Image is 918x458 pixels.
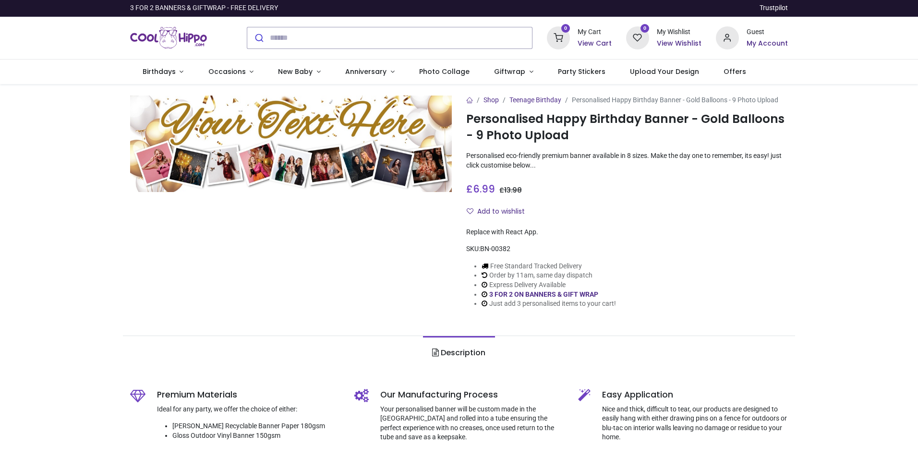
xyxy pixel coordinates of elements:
[196,60,266,84] a: Occasions
[266,60,333,84] a: New Baby
[157,405,340,414] p: Ideal for any party, we offer the choice of either:
[466,111,788,144] h1: Personalised Happy Birthday Banner - Gold Balloons - 9 Photo Upload
[657,27,701,37] div: My Wishlist
[278,67,313,76] span: New Baby
[172,431,340,441] li: Gloss Outdoor Vinyl Banner 150gsm
[640,24,650,33] sup: 0
[130,60,196,84] a: Birthdays
[130,3,278,13] div: 3 FOR 2 BANNERS & GIFTWRAP - FREE DELIVERY
[602,405,788,442] p: Nice and thick, difficult to tear, our products are designed to easily hang with either drawing p...
[747,39,788,48] a: My Account
[558,67,605,76] span: Party Stickers
[578,27,612,37] div: My Cart
[572,96,778,104] span: Personalised Happy Birthday Banner - Gold Balloons - 9 Photo Upload
[724,67,746,76] span: Offers
[482,271,616,280] li: Order by 11am, same day dispatch
[423,336,495,370] a: Description
[509,96,561,104] a: Teenage Birthday
[466,151,788,170] p: Personalised eco-friendly premium banner available in 8 sizes. Make the day one to remember, its ...
[130,24,207,51] img: Cool Hippo
[657,39,701,48] a: View Wishlist
[466,204,533,220] button: Add to wishlistAdd to wishlist
[626,33,649,41] a: 0
[380,389,564,401] h5: Our Manufacturing Process
[483,96,499,104] a: Shop
[482,60,545,84] a: Giftwrap
[466,182,495,196] span: £
[630,67,699,76] span: Upload Your Design
[561,24,570,33] sup: 0
[380,405,564,442] p: Your personalised banner will be custom made in the [GEOGRAPHIC_DATA] and rolled into a tube ensu...
[494,67,525,76] span: Giftwrap
[208,67,246,76] span: Occasions
[480,245,510,253] span: BN-00382
[467,208,473,215] i: Add to wishlist
[602,389,788,401] h5: Easy Application
[419,67,470,76] span: Photo Collage
[760,3,788,13] a: Trustpilot
[482,299,616,309] li: Just add 3 personalised items to your cart!
[473,182,495,196] span: 6.99
[482,280,616,290] li: Express Delivery Available
[157,389,340,401] h5: Premium Materials
[489,290,598,298] a: 3 FOR 2 ON BANNERS & GIFT WRAP
[130,24,207,51] a: Logo of Cool Hippo
[247,27,270,48] button: Submit
[466,228,788,237] div: Replace with React App.
[466,244,788,254] div: SKU:
[482,262,616,271] li: Free Standard Tracked Delivery
[130,96,452,192] img: Personalised Happy Birthday Banner - Gold Balloons - 9 Photo Upload
[172,422,340,431] li: [PERSON_NAME] Recyclable Banner Paper 180gsm
[578,39,612,48] a: View Cart
[333,60,407,84] a: Anniversary
[143,67,176,76] span: Birthdays
[547,33,570,41] a: 0
[504,185,522,195] span: 13.98
[499,185,522,195] span: £
[345,67,387,76] span: Anniversary
[747,27,788,37] div: Guest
